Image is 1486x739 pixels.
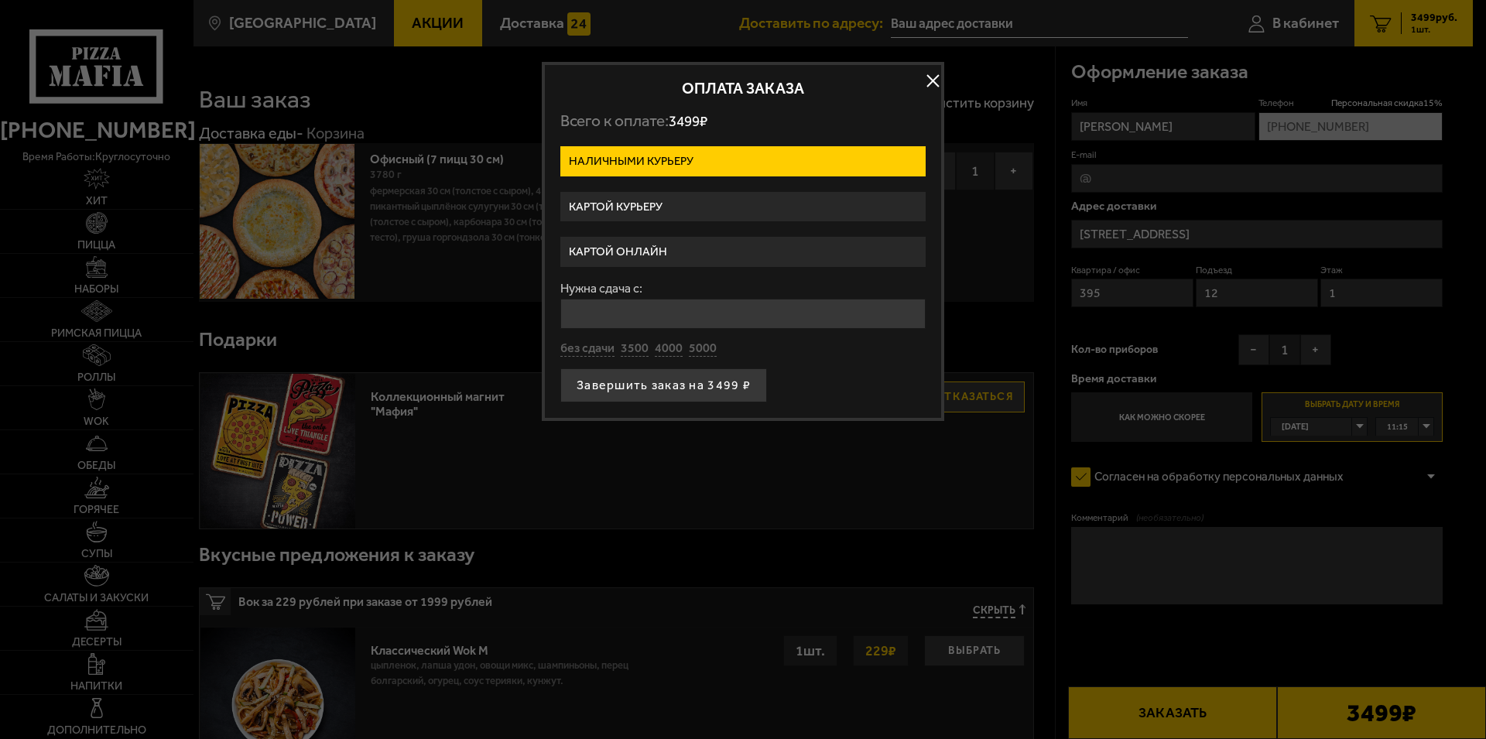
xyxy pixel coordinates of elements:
[560,192,926,222] label: Картой курьеру
[655,340,683,358] button: 4000
[560,237,926,267] label: Картой онлайн
[560,146,926,176] label: Наличными курьеру
[560,80,926,96] h2: Оплата заказа
[560,368,767,402] button: Завершить заказ на 3499 ₽
[560,111,926,131] p: Всего к оплате:
[669,112,707,130] span: 3499 ₽
[560,282,926,295] label: Нужна сдача с:
[689,340,717,358] button: 5000
[560,340,615,358] button: без сдачи
[621,340,649,358] button: 3500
